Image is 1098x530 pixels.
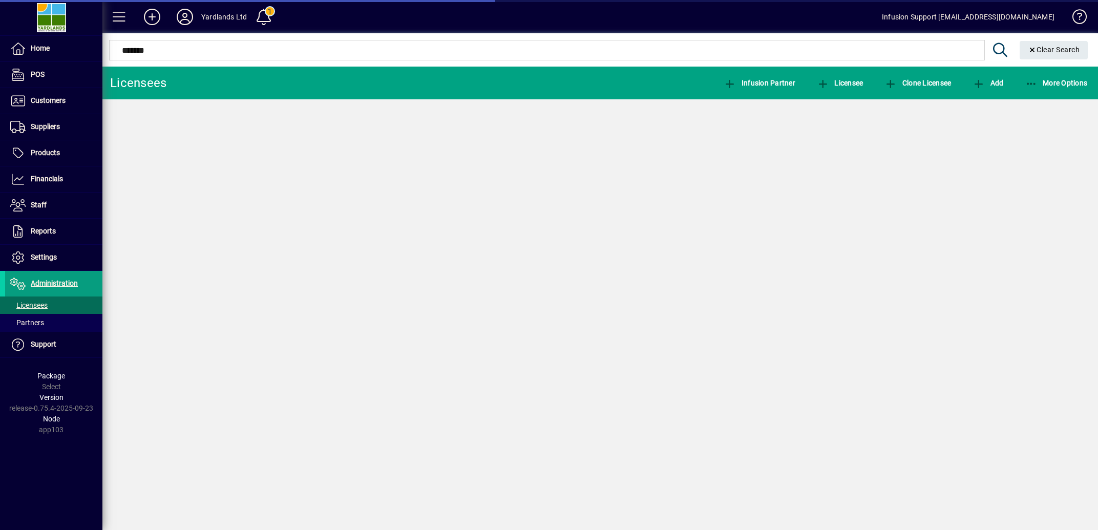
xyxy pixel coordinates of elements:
[39,393,64,401] span: Version
[31,340,56,348] span: Support
[136,8,168,26] button: Add
[31,279,78,287] span: Administration
[882,9,1054,25] div: Infusion Support [EMAIL_ADDRESS][DOMAIN_NAME]
[31,253,57,261] span: Settings
[5,314,102,331] a: Partners
[5,140,102,166] a: Products
[1065,2,1085,35] a: Knowledge Base
[31,227,56,235] span: Reports
[110,75,166,91] div: Licensees
[31,44,50,52] span: Home
[5,88,102,114] a: Customers
[973,79,1003,87] span: Add
[5,219,102,244] a: Reports
[814,74,866,92] button: Licensee
[168,8,201,26] button: Profile
[1023,74,1090,92] button: More Options
[724,79,795,87] span: Infusion Partner
[43,415,60,423] span: Node
[5,114,102,140] a: Suppliers
[1020,41,1088,59] button: Clear
[10,319,44,327] span: Partners
[721,74,798,92] button: Infusion Partner
[5,296,102,314] a: Licensees
[817,79,863,87] span: Licensee
[1028,46,1080,54] span: Clear Search
[31,175,63,183] span: Financials
[31,96,66,104] span: Customers
[10,301,48,309] span: Licensees
[31,122,60,131] span: Suppliers
[1025,79,1088,87] span: More Options
[884,79,951,87] span: Clone Licensee
[882,74,954,92] button: Clone Licensee
[31,70,45,78] span: POS
[970,74,1006,92] button: Add
[37,372,65,380] span: Package
[5,332,102,357] a: Support
[5,245,102,270] a: Settings
[31,149,60,157] span: Products
[5,166,102,192] a: Financials
[5,36,102,61] a: Home
[5,62,102,88] a: POS
[201,9,247,25] div: Yardlands Ltd
[31,201,47,209] span: Staff
[5,193,102,218] a: Staff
